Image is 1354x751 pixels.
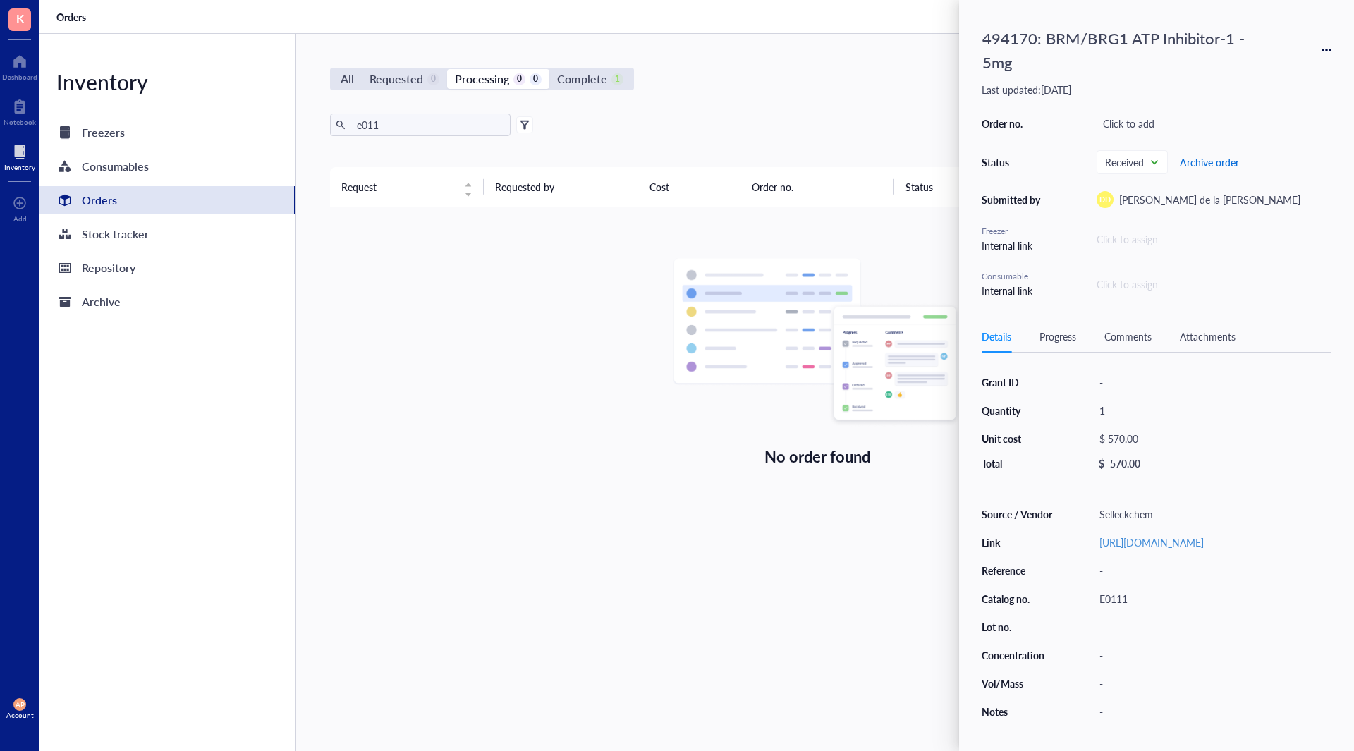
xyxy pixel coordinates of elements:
a: Inventory [4,140,35,171]
div: Concentration [982,649,1054,661]
div: Add [13,214,27,223]
a: [URL][DOMAIN_NAME] [1099,535,1204,549]
button: Archive order [1179,151,1240,173]
span: AP [16,700,25,709]
div: 0 [513,73,525,85]
div: 570.00 [1110,457,1140,470]
div: Stock tracker [82,224,149,244]
div: - [1093,561,1331,580]
div: - [1093,702,1331,721]
div: Consumable [982,270,1045,283]
div: Orders [82,190,117,210]
a: Consumables [39,152,295,181]
div: Total [982,457,1054,470]
th: Status [894,167,997,207]
div: Inventory [39,68,295,96]
th: Request [330,167,484,207]
span: [PERSON_NAME] de la [PERSON_NAME] [1119,193,1300,207]
div: Complete [557,69,606,89]
img: Empty state [673,258,962,427]
div: 0 [427,73,439,85]
span: Archive order [1180,157,1239,168]
a: Repository [39,254,295,282]
div: Internal link [982,283,1045,298]
div: Quantity [982,404,1054,417]
div: 494170: BRM/BRG1 ATP Inhibitor-1 - 5mg [976,23,1272,78]
a: Orders [56,11,89,23]
a: Notebook [4,95,36,126]
div: Last updated: [DATE] [982,83,1331,96]
div: Click to add [1097,114,1331,133]
div: $ [1099,457,1104,470]
div: Submitted by [982,193,1045,206]
div: Processing [455,69,509,89]
a: Freezers [39,118,295,147]
div: E0111 [1093,589,1331,609]
div: Click to assign [1097,231,1331,247]
div: Repository [82,258,135,278]
div: All [341,69,354,89]
input: Find orders in table [351,114,505,135]
div: Source / Vendor [982,508,1054,520]
div: Freezers [82,123,125,142]
a: Archive [39,288,295,316]
div: $ 570.00 [1093,429,1326,448]
span: Received [1105,156,1157,169]
span: K [16,9,24,27]
div: - [1093,673,1331,693]
div: Grant ID [982,376,1054,389]
span: DD [1099,194,1111,205]
th: Requested by [484,167,638,207]
span: Request [341,179,456,195]
div: Reference [982,564,1054,577]
div: Status [982,156,1045,169]
th: Order no. [740,167,894,207]
div: Order no. [982,117,1045,130]
div: Click to assign [1097,276,1331,292]
th: Cost [638,167,741,207]
div: Comments [1104,329,1152,344]
div: segmented control [330,68,634,90]
div: 1 [611,73,623,85]
div: Archive [82,292,121,312]
div: Freezer [982,225,1045,238]
div: Account [6,711,34,719]
a: Orders [39,186,295,214]
div: Inventory [4,163,35,171]
div: Consumables [82,157,149,176]
a: Stock tracker [39,220,295,248]
div: Unit cost [982,432,1054,445]
div: Dashboard [2,73,37,81]
a: Dashboard [2,50,37,81]
div: Link [982,536,1054,549]
div: No order found [764,444,871,468]
div: Selleckchem [1093,504,1331,524]
div: Notes [982,705,1054,718]
div: Progress [1039,329,1076,344]
div: Attachments [1180,329,1236,344]
div: Internal link [982,238,1045,253]
div: 0 [530,73,542,85]
div: 1 [1093,401,1331,420]
div: Requested [370,69,423,89]
div: Catalog no. [982,592,1054,605]
div: Vol/Mass [982,677,1054,690]
div: - [1093,617,1331,637]
div: - [1093,645,1331,665]
div: Notebook [4,118,36,126]
div: Details [982,329,1011,344]
div: Lot no. [982,621,1054,633]
div: - [1093,372,1331,392]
